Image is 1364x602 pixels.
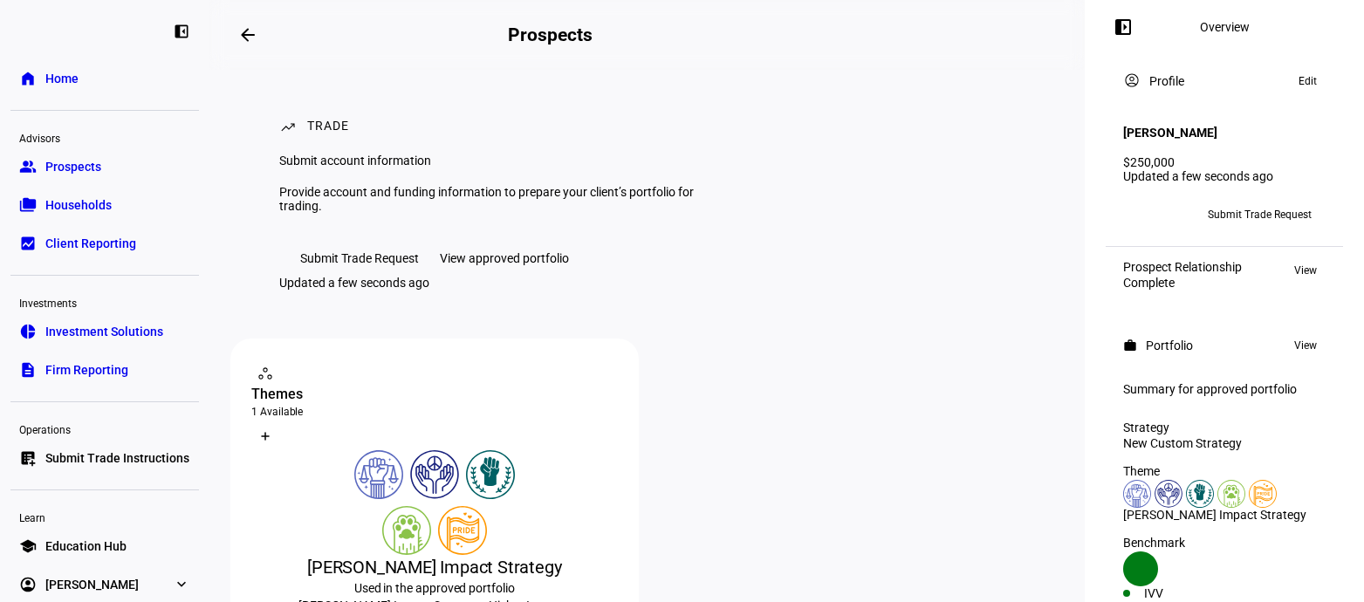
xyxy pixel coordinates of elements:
[10,290,199,314] div: Investments
[1123,169,1326,183] div: Updated a few seconds ago
[1217,480,1245,508] img: animalWelfare.colored.svg
[440,251,569,265] div: View approved portfolio
[19,449,37,467] eth-mat-symbol: list_alt_add
[1285,335,1326,356] button: View
[45,70,79,87] span: Home
[1299,71,1317,92] span: Edit
[10,61,199,96] a: homeHome
[19,158,37,175] eth-mat-symbol: group
[1249,480,1277,508] img: lgbtqJustice.colored.svg
[10,149,199,184] a: groupProspects
[10,352,199,387] a: descriptionFirm Reporting
[19,196,37,214] eth-mat-symbol: folder_copy
[1123,382,1326,396] div: Summary for approved portfolio
[45,158,101,175] span: Prospects
[45,196,112,214] span: Households
[1149,74,1184,88] div: Profile
[382,506,431,555] img: animalWelfare.colored.svg
[279,154,709,168] div: Submit account information
[279,241,440,276] button: Submit Trade Request
[1123,421,1326,434] div: Strategy
[1123,155,1326,169] div: $250,000
[1294,260,1317,281] span: View
[251,384,618,405] div: Themes
[10,504,199,529] div: Learn
[279,118,297,135] mat-icon: trending_up
[45,537,127,555] span: Education Hub
[1290,71,1326,92] button: Edit
[1186,480,1214,508] img: racialJustice.colored.svg
[466,450,515,499] img: racialJustice.colored.svg
[173,576,190,593] eth-mat-symbol: expand_more
[173,23,190,40] eth-mat-symbol: left_panel_close
[19,235,37,252] eth-mat-symbol: bid_landscape
[10,226,199,261] a: bid_landscapeClient Reporting
[1208,201,1312,229] span: Submit Trade Request
[1123,126,1217,140] h4: [PERSON_NAME]
[279,185,709,213] div: Provide account and funding information to prepare your client’s portfolio for trading.
[10,314,199,349] a: pie_chartInvestment Solutions
[1123,335,1326,356] eth-panel-overview-card-header: Portfolio
[1123,508,1326,522] div: [PERSON_NAME] Impact Strategy
[19,323,37,340] eth-mat-symbol: pie_chart
[1155,480,1182,508] img: humanRights.colored.svg
[10,416,199,441] div: Operations
[1200,20,1250,34] div: Overview
[45,361,128,379] span: Firm Reporting
[1123,276,1242,290] div: Complete
[45,576,139,593] span: [PERSON_NAME]
[19,537,37,555] eth-mat-symbol: school
[1157,209,1169,221] span: +2
[45,323,163,340] span: Investment Solutions
[10,188,199,222] a: folder_copyHouseholds
[1123,436,1326,450] div: New Custom Strategy
[1194,201,1326,229] button: Submit Trade Request
[257,365,274,382] mat-icon: workspaces
[1131,209,1144,221] span: TO
[45,449,189,467] span: Submit Trade Instructions
[438,506,487,555] img: lgbtqJustice.colored.svg
[410,450,459,499] img: humanRights.colored.svg
[1123,480,1151,508] img: democracy.colored.svg
[1146,339,1193,352] div: Portfolio
[237,24,258,45] mat-icon: arrow_backwards
[1113,17,1134,38] mat-icon: left_panel_open
[1123,339,1137,352] mat-icon: work
[300,241,419,276] span: Submit Trade Request
[508,24,592,45] h2: Prospects
[279,276,429,290] div: Updated a few seconds ago
[19,576,37,593] eth-mat-symbol: account_circle
[1123,464,1326,478] div: Theme
[1285,260,1326,281] button: View
[19,70,37,87] eth-mat-symbol: home
[1294,335,1317,356] span: View
[1123,71,1326,92] eth-panel-overview-card-header: Profile
[45,235,136,252] span: Client Reporting
[354,450,403,499] img: democracy.colored.svg
[307,119,349,136] div: Trade
[251,405,618,419] div: 1 Available
[1123,260,1242,274] div: Prospect Relationship
[10,125,199,149] div: Advisors
[1123,536,1326,550] div: Benchmark
[1144,586,1224,600] div: IVV
[19,361,37,379] eth-mat-symbol: description
[1123,72,1141,89] mat-icon: account_circle
[251,555,618,579] div: [PERSON_NAME] Impact Strategy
